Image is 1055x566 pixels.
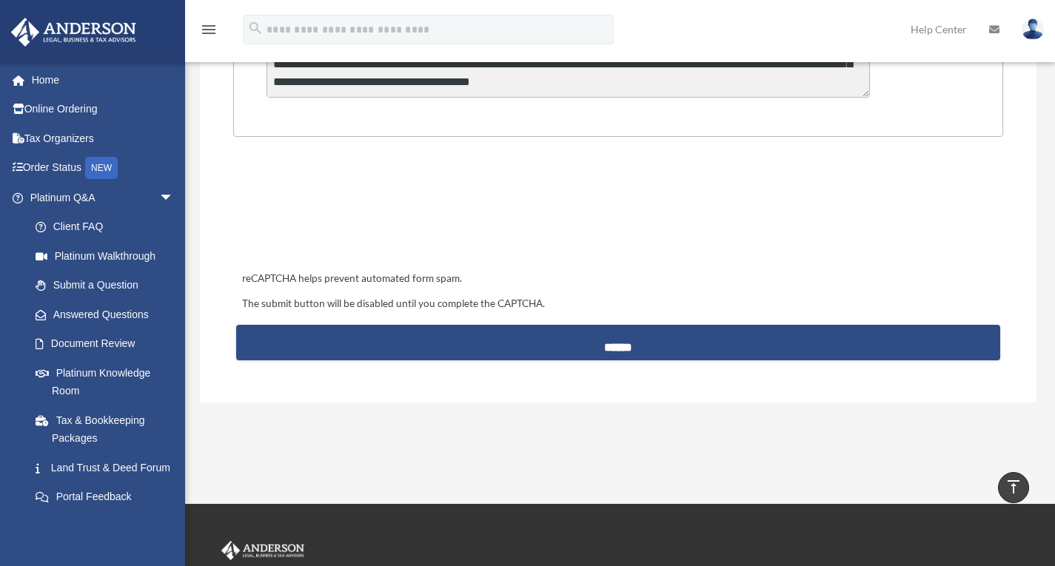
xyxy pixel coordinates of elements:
a: Document Review [21,329,196,359]
img: User Pic [1022,18,1044,40]
a: Client FAQ [21,212,196,242]
div: The submit button will be disabled until you complete the CAPTCHA. [236,295,1000,313]
i: vertical_align_top [1005,478,1022,496]
a: Home [10,65,196,95]
span: arrow_drop_down [159,511,189,542]
a: Platinum Knowledge Room [21,358,196,405]
i: search [247,20,264,36]
i: menu [200,21,218,38]
a: Answered Questions [21,300,196,329]
iframe: reCAPTCHA [238,183,463,240]
a: menu [200,26,218,38]
div: reCAPTCHA helps prevent automated form spam. [236,270,1000,288]
a: Platinum Q&Aarrow_drop_down [10,183,196,212]
a: Tax Organizers [10,124,196,153]
a: Portal Feedback [21,482,196,512]
a: Submit a Question [21,271,189,300]
a: Online Ordering [10,95,196,124]
a: Land Trust & Deed Forum [21,453,196,482]
img: Anderson Advisors Platinum Portal [7,18,141,47]
img: Anderson Advisors Platinum Portal [218,541,307,560]
a: Tax & Bookkeeping Packages [21,405,196,453]
a: Order StatusNEW [10,153,196,183]
div: NEW [85,157,118,179]
a: vertical_align_top [998,472,1029,503]
span: arrow_drop_down [159,183,189,213]
a: Platinum Walkthrough [21,241,196,271]
a: Digital Productsarrow_drop_down [10,511,196,541]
